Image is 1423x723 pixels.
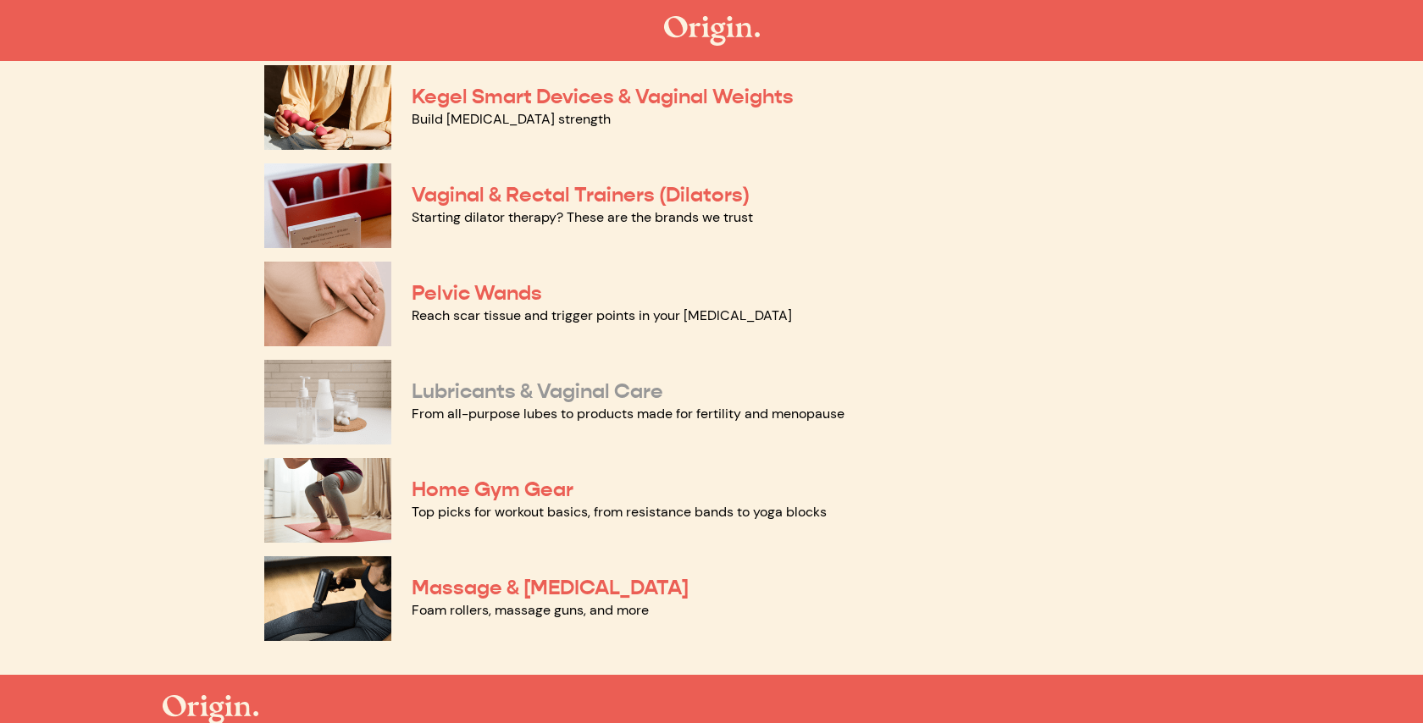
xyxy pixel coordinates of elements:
a: Lubricants & Vaginal Care [412,378,663,404]
img: Kegel Smart Devices & Vaginal Weights [264,65,391,150]
a: Home Gym Gear [412,477,573,502]
img: Vaginal & Rectal Trainers (Dilators) [264,163,391,248]
a: Top picks for workout basics, from resistance bands to yoga blocks [412,503,827,521]
img: Home Gym Gear [264,458,391,543]
a: Reach scar tissue and trigger points in your [MEDICAL_DATA] [412,306,792,324]
img: The Origin Shop [664,16,760,46]
img: Massage & Myofascial Release [264,556,391,641]
a: Pelvic Wands [412,280,542,306]
a: Vaginal & Rectal Trainers (Dilators) [412,182,750,207]
a: Build [MEDICAL_DATA] strength [412,110,611,128]
img: Pelvic Wands [264,262,391,346]
img: Lubricants & Vaginal Care [264,360,391,444]
a: Starting dilator therapy? These are the brands we trust [412,208,753,226]
a: Foam rollers, massage guns, and more [412,601,649,619]
a: From all-purpose lubes to products made for fertility and menopause [412,405,844,422]
a: Kegel Smart Devices & Vaginal Weights [412,84,794,109]
a: Massage & [MEDICAL_DATA] [412,575,689,600]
